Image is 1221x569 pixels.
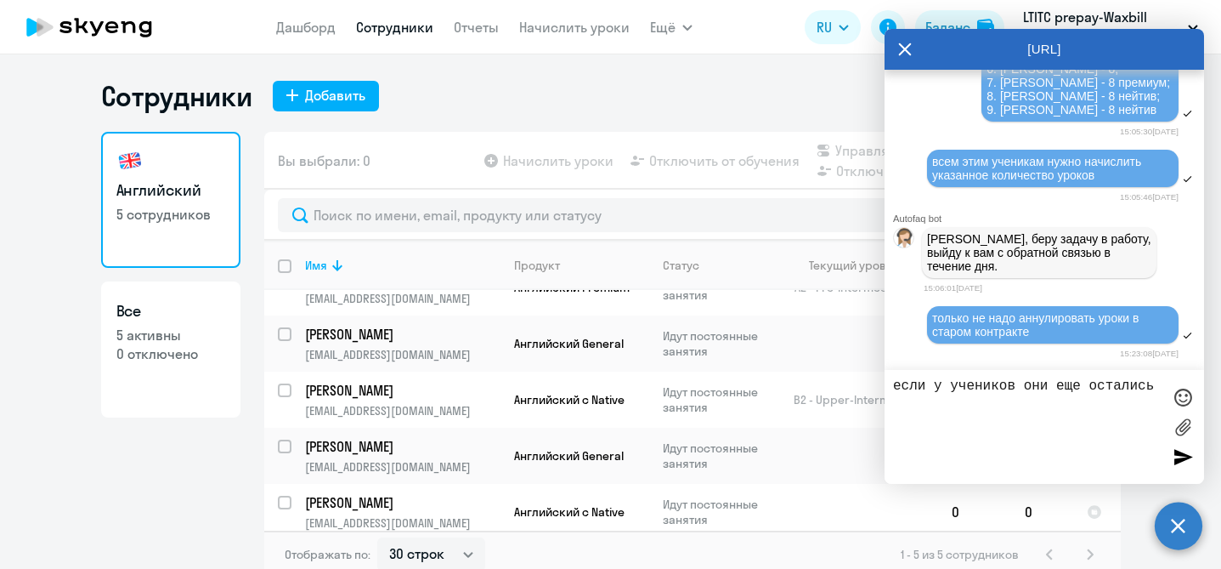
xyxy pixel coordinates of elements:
[663,441,779,471] p: Идут постоянные занятия
[938,484,1011,540] td: 0
[305,381,500,400] a: [PERSON_NAME]
[116,205,225,224] p: 5 сотрудников
[356,19,433,36] a: Сотрудники
[454,19,499,36] a: Отчеты
[278,198,1107,232] input: Поиск по имени, email, продукту или статусу
[305,493,500,512] a: [PERSON_NAME]
[663,258,779,273] div: Статус
[101,79,252,113] h1: Сотрудники
[809,258,906,273] div: Текущий уровень
[116,344,225,363] p: 0 отключено
[305,493,497,512] p: [PERSON_NAME]
[278,151,370,171] span: Вы выбрали: 0
[1120,192,1179,202] time: 15:05:46[DATE]
[285,547,370,562] span: Отображать по:
[663,384,779,415] p: Идут постоянные занятия
[977,19,994,36] img: balance
[305,325,497,344] p: [PERSON_NAME]
[101,282,240,418] a: Все5 активны0 отключено
[932,155,1145,182] span: всем этим ученикам нужно начислить указанное количество уроков
[305,437,497,456] p: [PERSON_NAME]
[519,19,630,36] a: Начислить уроки
[514,448,624,464] span: Английский General
[924,283,982,293] time: 15:06:01[DATE]
[514,336,624,351] span: Английский General
[650,10,692,44] button: Ещё
[116,326,225,344] p: 5 активны
[1011,484,1073,540] td: 0
[915,10,1004,44] button: Балансbalance
[893,378,1162,475] textarea: если у учеников они еще остались
[650,17,676,37] span: Ещё
[932,311,1142,339] span: только не надо аннулировать уроки в старом контракте
[1170,414,1196,440] label: Лимит 10 файлов
[901,547,1019,562] span: 1 - 5 из 5 сотрудников
[305,437,500,456] a: [PERSON_NAME]
[1023,7,1181,48] p: LTITC prepay-Waxbill Technologies Limited doo [GEOGRAPHIC_DATA], АНДРОМЕДА ЛАБ, ООО
[305,258,327,273] div: Имя
[663,258,699,273] div: Статус
[514,392,625,407] span: Английский с Native
[663,497,779,527] p: Идут постоянные занятия
[305,291,500,306] p: [EMAIL_ADDRESS][DOMAIN_NAME]
[805,10,861,44] button: RU
[305,515,500,531] p: [EMAIL_ADDRESS][DOMAIN_NAME]
[794,258,937,273] div: Текущий уровень
[305,381,497,400] p: [PERSON_NAME]
[817,17,832,37] span: RU
[273,81,379,111] button: Добавить
[116,179,225,202] h3: Английский
[101,132,240,268] a: Английский5 сотрудников
[305,459,500,475] p: [EMAIL_ADDRESS][DOMAIN_NAME]
[893,213,1204,224] div: Autofaq bot
[794,392,924,407] span: B2 - Upper-Intermediate
[305,325,500,344] a: [PERSON_NAME]
[1120,127,1179,136] time: 15:05:30[DATE]
[1120,349,1179,358] time: 15:23:08[DATE]
[1015,7,1207,48] button: LTITC prepay-Waxbill Technologies Limited doo [GEOGRAPHIC_DATA], АНДРОМЕДА ЛАБ, ООО
[927,232,1151,273] p: [PERSON_NAME], беру задачу в работу, выйду к вам с обратной связью в течение дня.
[514,504,625,520] span: Английский с Native
[305,347,500,362] p: [EMAIL_ADDRESS][DOMAIN_NAME]
[116,147,144,174] img: english
[514,258,648,273] div: Продукт
[663,328,779,359] p: Идут постоянные занятия
[116,300,225,322] h3: Все
[514,258,560,273] div: Продукт
[894,228,915,253] img: bot avatar
[305,85,365,105] div: Добавить
[925,17,970,37] div: Баланс
[276,19,336,36] a: Дашборд
[305,403,500,418] p: [EMAIL_ADDRESS][DOMAIN_NAME]
[305,258,500,273] div: Имя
